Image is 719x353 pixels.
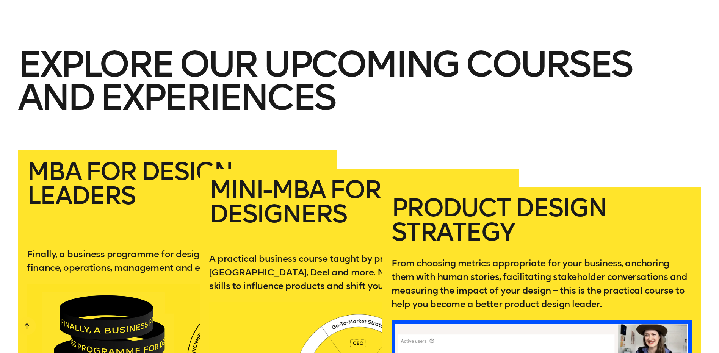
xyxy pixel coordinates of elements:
font: From choosing metrics appropriate for your business, anchoring them with human stories, facilitat... [392,258,688,309]
h2: Explore our upcoming courses and experiences [18,47,701,150]
h2: MBA for Design Leaders [27,159,327,235]
h2: Product Design Strategy [392,196,692,244]
font: Finally, a business programme for design leaders. Learn about finance, operations, management and... [27,248,297,273]
h2: Mini-MBA for Designers [209,178,510,240]
font: A practical business course taught by product leaders at [GEOGRAPHIC_DATA], Deel and more. Master... [209,253,489,291]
